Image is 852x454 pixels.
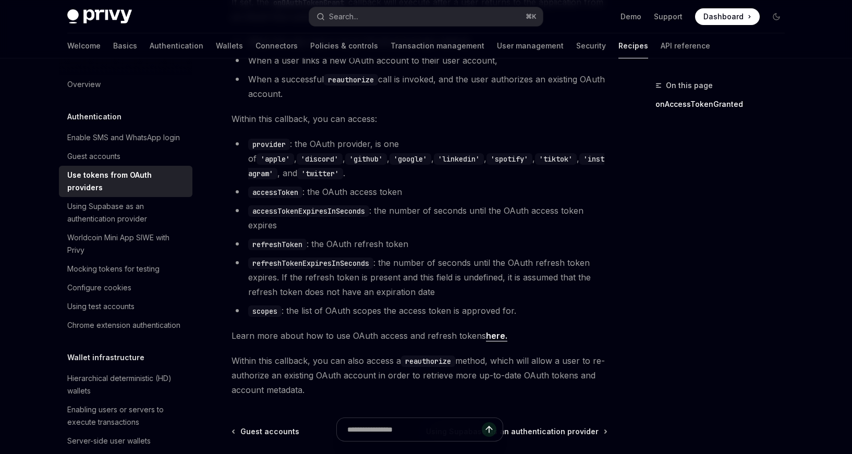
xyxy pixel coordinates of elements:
a: Welcome [67,33,101,58]
li: : the OAuth refresh token [232,237,607,251]
a: Guest accounts [59,147,192,166]
span: Within this callback, you can access: [232,112,607,126]
input: Ask a question... [347,418,482,441]
div: Server-side user wallets [67,435,151,447]
a: Overview [59,75,192,94]
code: 'linkedin' [434,153,484,165]
code: 'apple' [257,153,294,165]
a: Transaction management [391,33,484,58]
code: 'twitter' [297,168,343,179]
div: Hierarchical deterministic (HD) wallets [67,372,186,397]
div: Search... [329,10,358,23]
a: here. [486,330,507,341]
span: Within this callback, you can also access a method, which will allow a user to re-authorize an ex... [232,353,607,397]
a: Using test accounts [59,297,192,316]
li: : the OAuth provider, is one of , , , , , , , , and . [232,137,607,180]
li: : the list of OAuth scopes the access token is approved for. [232,303,607,318]
code: 'discord' [297,153,343,165]
div: Enabling users or servers to execute transactions [67,403,186,428]
a: API reference [661,33,710,58]
a: Demo [620,11,641,22]
h5: Authentication [67,111,121,123]
span: Dashboard [703,11,744,22]
a: Enable SMS and WhatsApp login [59,128,192,147]
a: onAccessTokenGranted [655,96,793,113]
code: 'tiktok' [535,153,577,165]
a: Chrome extension authentication [59,316,192,335]
a: Support [654,11,683,22]
a: User management [497,33,564,58]
li: : the number of seconds until the OAuth refresh token expires. If the refresh token is present an... [232,255,607,299]
a: Connectors [255,33,298,58]
a: Worldcoin Mini App SIWE with Privy [59,228,192,260]
a: Security [576,33,606,58]
code: refreshTokenExpiresInSeconds [248,257,373,269]
div: Using test accounts [67,300,135,313]
code: 'github' [345,153,387,165]
li: When a successful call is invoked, and the user authorizes an existing OAuth account. [232,72,607,101]
div: Worldcoin Mini App SIWE with Privy [67,231,186,256]
a: Dashboard [695,8,760,25]
a: Wallets [216,33,243,58]
div: Enable SMS and WhatsApp login [67,131,180,144]
div: Configure cookies [67,281,131,294]
a: Configure cookies [59,278,192,297]
div: Overview [67,78,101,91]
a: Use tokens from OAuth providers [59,166,192,197]
a: Recipes [618,33,648,58]
div: Using Supabase as an authentication provider [67,200,186,225]
div: Mocking tokens for testing [67,263,160,275]
a: Authentication [150,33,203,58]
span: Learn more about how to use OAuth access and refresh tokens [232,328,607,343]
a: Server-side user wallets [59,432,192,450]
button: Send message [482,422,496,437]
li: When a user links a new OAuth account to their user account, [232,53,607,68]
code: scopes [248,305,282,317]
code: provider [248,139,290,150]
div: Use tokens from OAuth providers [67,169,186,194]
li: : the number of seconds until the OAuth access token expires [232,203,607,232]
code: 'spotify' [486,153,532,165]
span: On this page [666,79,713,92]
button: Open search [309,7,543,26]
div: Guest accounts [67,150,120,163]
img: dark logo [67,9,132,24]
a: Enabling users or servers to execute transactions [59,400,192,432]
a: Basics [113,33,137,58]
code: accessTokenExpiresInSeconds [248,205,369,217]
a: Hierarchical deterministic (HD) wallets [59,369,192,400]
h5: Wallet infrastructure [67,351,144,364]
a: Mocking tokens for testing [59,260,192,278]
code: refreshToken [248,239,307,250]
button: Toggle dark mode [768,8,785,25]
code: reauthorize [324,74,378,85]
div: Chrome extension authentication [67,319,180,332]
code: reauthorize [401,355,455,367]
span: ⌘ K [526,13,537,21]
a: Policies & controls [310,33,378,58]
li: : the OAuth access token [232,185,607,199]
a: Using Supabase as an authentication provider [59,197,192,228]
code: accessToken [248,187,302,198]
code: 'google' [390,153,431,165]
